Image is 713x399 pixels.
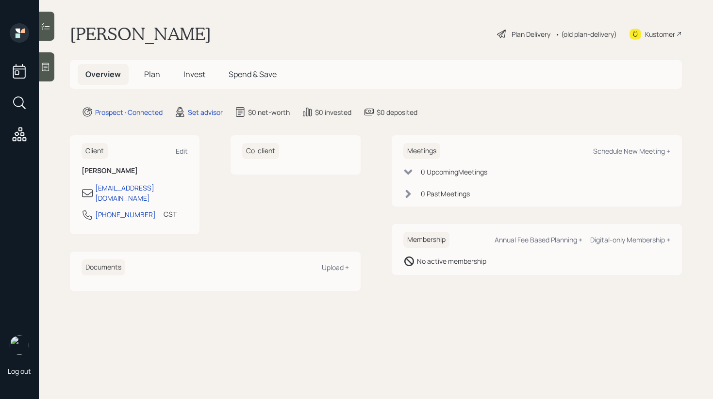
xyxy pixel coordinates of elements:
[95,183,188,203] div: [EMAIL_ADDRESS][DOMAIN_NAME]
[417,256,486,266] div: No active membership
[85,69,121,80] span: Overview
[164,209,177,219] div: CST
[421,167,487,177] div: 0 Upcoming Meeting s
[188,107,223,117] div: Set advisor
[176,146,188,156] div: Edit
[512,29,550,39] div: Plan Delivery
[144,69,160,80] span: Plan
[403,232,449,248] h6: Membership
[229,69,277,80] span: Spend & Save
[8,367,31,376] div: Log out
[248,107,290,117] div: $0 net-worth
[82,143,108,159] h6: Client
[403,143,440,159] h6: Meetings
[421,189,470,199] div: 0 Past Meeting s
[495,235,582,244] div: Annual Fee Based Planning +
[645,29,675,39] div: Kustomer
[183,69,205,80] span: Invest
[95,107,163,117] div: Prospect · Connected
[10,335,29,355] img: retirable_logo.png
[95,209,156,220] div: [PHONE_NUMBER]
[70,23,211,45] h1: [PERSON_NAME]
[590,235,670,244] div: Digital-only Membership +
[322,263,349,272] div: Upload +
[82,167,188,175] h6: [PERSON_NAME]
[315,107,351,117] div: $0 invested
[555,29,617,39] div: • (old plan-delivery)
[82,259,125,275] h6: Documents
[377,107,417,117] div: $0 deposited
[593,146,670,156] div: Schedule New Meeting +
[242,143,279,159] h6: Co-client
